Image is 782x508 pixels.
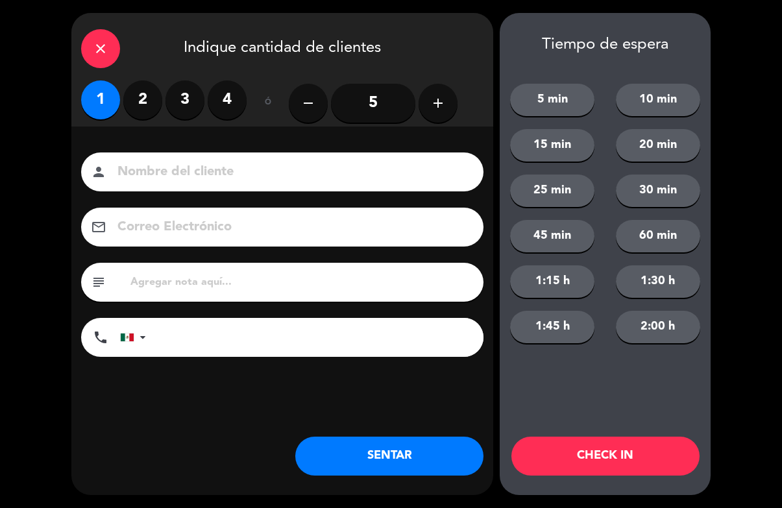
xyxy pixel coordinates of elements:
[300,95,316,111] i: remove
[208,80,247,119] label: 4
[91,219,106,235] i: email
[616,220,700,252] button: 60 min
[510,311,594,343] button: 1:45 h
[510,129,594,162] button: 15 min
[165,80,204,119] label: 3
[91,274,106,290] i: subject
[295,437,483,476] button: SENTAR
[430,95,446,111] i: add
[93,330,108,345] i: phone
[616,311,700,343] button: 2:00 h
[616,129,700,162] button: 20 min
[616,265,700,298] button: 1:30 h
[510,265,594,298] button: 1:15 h
[116,161,467,184] input: Nombre del cliente
[510,175,594,207] button: 25 min
[510,220,594,252] button: 45 min
[419,84,458,123] button: add
[93,41,108,56] i: close
[123,80,162,119] label: 2
[116,216,467,239] input: Correo Electrónico
[91,164,106,180] i: person
[500,36,711,54] div: Tiempo de espera
[616,84,700,116] button: 10 min
[510,84,594,116] button: 5 min
[81,80,120,119] label: 1
[71,13,493,80] div: Indique cantidad de clientes
[289,84,328,123] button: remove
[247,80,289,126] div: ó
[511,437,700,476] button: CHECK IN
[129,273,474,291] input: Agregar nota aquí...
[616,175,700,207] button: 30 min
[121,319,151,356] div: Mexico (México): +52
